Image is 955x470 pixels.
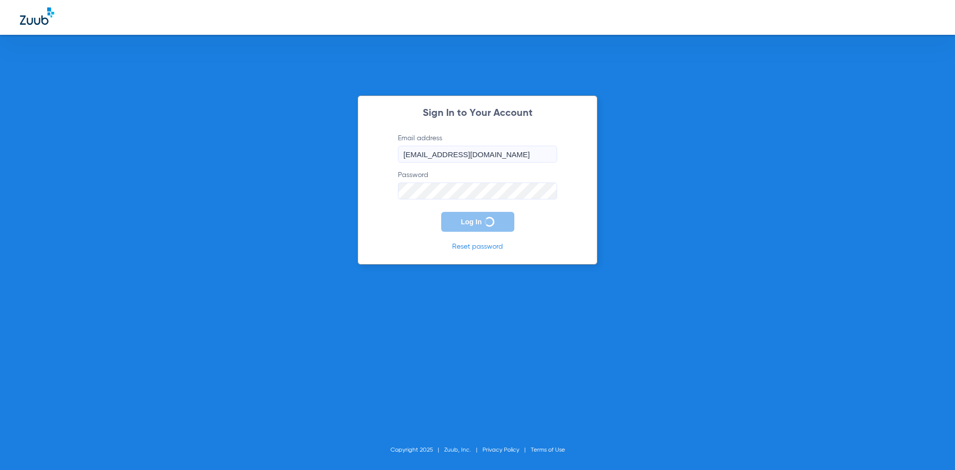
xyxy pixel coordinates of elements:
[461,218,482,226] span: Log In
[398,133,557,163] label: Email address
[452,243,503,250] a: Reset password
[390,445,444,455] li: Copyright 2025
[383,108,572,118] h2: Sign In to Your Account
[444,445,482,455] li: Zuub, Inc.
[441,212,514,232] button: Log In
[398,170,557,199] label: Password
[398,146,557,163] input: Email address
[398,183,557,199] input: Password
[482,447,519,453] a: Privacy Policy
[531,447,565,453] a: Terms of Use
[20,7,54,25] img: Zuub Logo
